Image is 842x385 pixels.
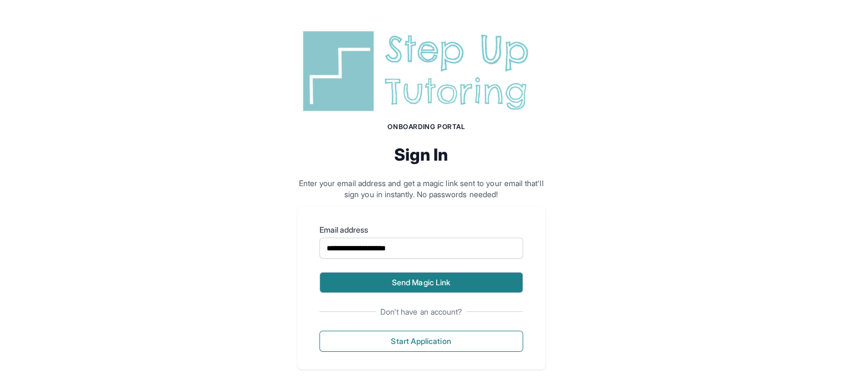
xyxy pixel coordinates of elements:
[297,145,545,165] h2: Sign In
[319,331,523,352] button: Start Application
[376,306,467,317] span: Don't have an account?
[319,224,523,235] label: Email address
[319,272,523,293] button: Send Magic Link
[308,122,545,131] h1: Onboarding Portal
[297,27,545,116] img: Step Up Tutoring horizontal logo
[297,178,545,200] p: Enter your email address and get a magic link sent to your email that'll sign you in instantly. N...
